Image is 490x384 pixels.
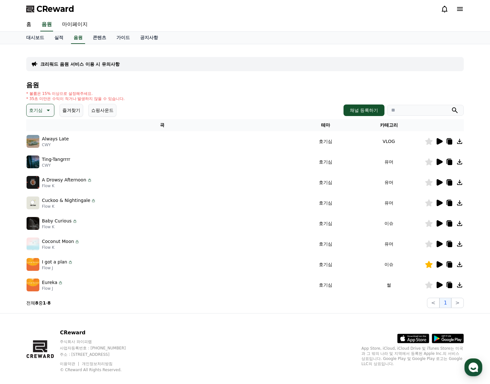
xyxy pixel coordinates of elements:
button: 쇼핑사운드 [88,104,116,117]
button: 채널 등록하기 [344,104,384,116]
p: Baby Curious [42,218,72,224]
img: music [27,258,39,271]
p: 주소 : [STREET_ADDRESS] [60,352,138,357]
a: 실적 [49,32,68,44]
img: music [27,217,39,230]
p: 호기심 [29,106,43,115]
img: music [27,135,39,148]
p: Flow K [42,224,77,230]
p: Eureka [42,279,57,286]
p: * 볼륨은 15% 이상으로 설정해주세요. [26,91,125,96]
p: CWY [42,163,70,168]
strong: 8 [48,300,51,305]
p: CReward [60,329,138,337]
p: I got a plan [42,259,67,265]
a: 콘텐츠 [88,32,111,44]
p: Flow K [42,183,92,188]
p: Cuckoo & Nightingale [42,197,90,204]
td: 호기심 [298,275,353,295]
td: 이슈 [353,213,425,234]
td: 이슈 [353,254,425,275]
p: Flow J [42,265,73,271]
p: CWY [42,142,69,147]
td: 호기심 [298,193,353,213]
h4: 음원 [26,81,464,88]
th: 곡 [26,119,298,131]
td: 썰 [353,275,425,295]
td: 호기심 [298,254,353,275]
p: Coconut Moon [42,238,74,245]
td: 유머 [353,152,425,172]
p: * 35초 미만은 수익이 적거나 발생하지 않을 수 있습니다. [26,96,125,101]
button: > [451,298,464,308]
a: 음원 [71,32,85,44]
img: music [27,279,39,291]
a: 음원 [40,18,53,31]
p: 주식회사 와이피랩 [60,339,138,344]
td: VLOG [353,131,425,152]
img: music [27,238,39,250]
button: 호기심 [26,104,54,117]
td: 호기심 [298,172,353,193]
td: 호기심 [298,234,353,254]
p: Flow K [42,204,96,209]
th: 테마 [298,119,353,131]
p: A Drowsy Afternoon [42,177,86,183]
img: music [27,176,39,189]
span: CReward [36,4,74,14]
p: Ting-Tangrrrr [42,156,70,163]
td: 호기심 [298,213,353,234]
img: music [27,155,39,168]
button: < [427,298,439,308]
p: Always Late [42,136,69,142]
a: 개인정보처리방침 [82,362,113,366]
td: 유머 [353,234,425,254]
a: 공지사항 [135,32,163,44]
a: 이용약관 [60,362,80,366]
th: 카테고리 [353,119,425,131]
button: 즐겨찾기 [59,104,83,117]
strong: 1 [43,300,46,305]
p: © CReward All Rights Reserved. [60,367,138,372]
a: 대시보드 [21,32,49,44]
img: music [27,196,39,209]
td: 호기심 [298,152,353,172]
a: 가이드 [111,32,135,44]
p: 전체 중 - [26,300,51,306]
a: 마이페이지 [57,18,93,31]
p: App Store, iCloud, iCloud Drive 및 iTunes Store는 미국과 그 밖의 나라 및 지역에서 등록된 Apple Inc.의 서비스 상표입니다. Goo... [361,346,464,366]
p: Flow K [42,245,80,250]
a: CReward [26,4,74,14]
button: 1 [439,298,451,308]
td: 유머 [353,172,425,193]
p: Flow J [42,286,63,291]
td: 유머 [353,193,425,213]
strong: 8 [35,300,38,305]
p: 사업자등록번호 : [PHONE_NUMBER] [60,346,138,351]
td: 호기심 [298,131,353,152]
a: 홈 [21,18,36,31]
a: 크리워드 음원 서비스 이용 시 유의사항 [40,61,120,67]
